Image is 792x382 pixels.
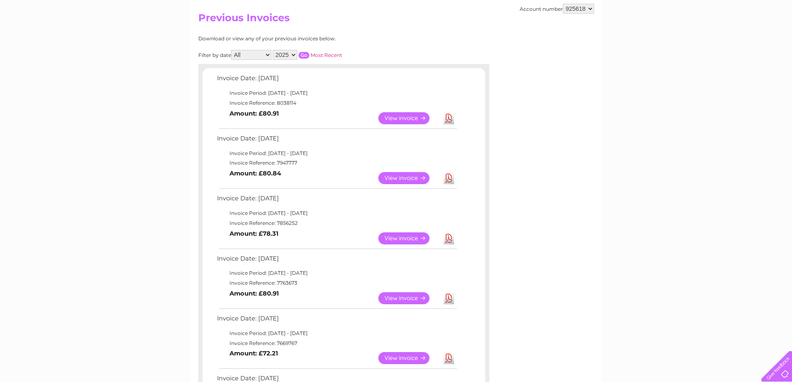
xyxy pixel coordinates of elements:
b: Amount: £72.21 [229,350,278,357]
td: Invoice Reference: 7763673 [215,278,458,288]
td: Invoice Date: [DATE] [215,193,458,208]
td: Invoice Period: [DATE] - [DATE] [215,148,458,158]
a: Telecoms [690,35,715,42]
td: Invoice Reference: 8038114 [215,98,458,108]
a: Log out [765,35,784,42]
td: Invoice Period: [DATE] - [DATE] [215,268,458,278]
td: Invoice Period: [DATE] - [DATE] [215,208,458,218]
a: Water [646,35,661,42]
a: Most Recent [311,52,342,58]
td: Invoice Date: [DATE] [215,313,458,328]
b: Amount: £80.91 [229,110,279,117]
a: Download [444,352,454,364]
a: View [378,172,439,184]
a: View [378,292,439,304]
b: Amount: £80.91 [229,290,279,297]
td: Invoice Period: [DATE] - [DATE] [215,328,458,338]
a: Download [444,172,454,184]
td: Invoice Reference: 7947777 [215,158,458,168]
a: Energy [666,35,685,42]
h2: Previous Invoices [198,12,594,28]
b: Amount: £80.84 [229,170,281,177]
div: Account number [520,4,594,14]
td: Invoice Reference: 7669767 [215,338,458,348]
a: View [378,352,439,364]
td: Invoice Date: [DATE] [215,253,458,269]
a: View [378,232,439,244]
a: 0333 014 3131 [635,4,693,15]
div: Clear Business is a trading name of Verastar Limited (registered in [GEOGRAPHIC_DATA] No. 3667643... [200,5,593,40]
a: Blog [720,35,732,42]
a: Download [444,112,454,124]
div: Filter by date [198,50,417,60]
b: Amount: £78.31 [229,230,279,237]
a: Download [444,232,454,244]
td: Invoice Reference: 7856252 [215,218,458,228]
div: Download or view any of your previous invoices below. [198,36,417,42]
td: Invoice Period: [DATE] - [DATE] [215,88,458,98]
td: Invoice Date: [DATE] [215,73,458,88]
a: View [378,112,439,124]
a: Download [444,292,454,304]
td: Invoice Date: [DATE] [215,133,458,148]
a: Contact [737,35,757,42]
img: logo.png [28,22,70,47]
